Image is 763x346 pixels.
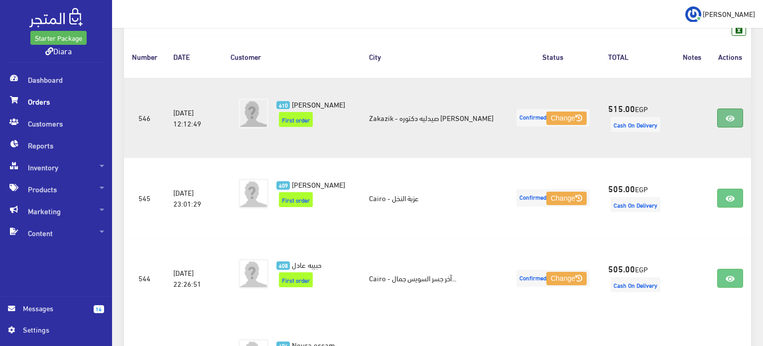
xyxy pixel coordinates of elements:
[124,36,165,77] th: Number
[276,261,290,270] span: 608
[546,272,587,286] button: Change
[292,97,345,111] span: [PERSON_NAME]
[685,6,755,22] a: ... [PERSON_NAME]
[94,305,104,313] span: 14
[8,200,104,222] span: Marketing
[239,259,268,289] img: avatar.png
[8,156,104,178] span: Inventory
[45,43,72,58] a: Diara
[30,31,87,45] a: Starter Package
[165,36,223,77] th: DATE
[361,238,506,318] td: Cairo - آخر جسر السويس جمال...
[546,112,587,125] button: Change
[279,192,313,207] span: First order
[165,238,223,318] td: [DATE] 22:26:51
[124,78,165,158] td: 546
[506,36,600,77] th: Status
[8,69,104,91] span: Dashboard
[608,102,635,115] strong: 515.00
[600,238,675,318] td: EGP
[23,324,96,335] span: Settings
[675,36,709,77] th: Notes
[276,179,345,190] a: 609 [PERSON_NAME]
[8,222,104,244] span: Content
[611,117,660,132] span: Cash On Delivery
[608,262,635,275] strong: 505.00
[608,182,635,195] strong: 505.00
[8,178,104,200] span: Products
[276,259,345,270] a: 608 حبيبه عادل
[8,91,104,113] span: Orders
[292,257,322,271] span: حبيبه عادل
[239,99,268,128] img: avatar.png
[165,158,223,238] td: [DATE] 23:01:29
[279,112,313,127] span: First order
[600,158,675,238] td: EGP
[239,179,268,209] img: avatar.png
[361,158,506,238] td: Cairo - عزبة النخل
[8,134,104,156] span: Reports
[709,36,751,77] th: Actions
[8,324,104,340] a: Settings
[165,78,223,158] td: [DATE] 12:12:49
[600,36,675,77] th: TOTAL
[703,7,755,20] span: [PERSON_NAME]
[276,181,290,190] span: 609
[29,8,83,27] img: .
[292,177,345,191] span: [PERSON_NAME]
[8,303,104,324] a: 14 Messages
[516,270,590,287] span: Confirmed
[279,272,313,287] span: First order
[611,277,660,292] span: Cash On Delivery
[600,78,675,158] td: EGP
[361,78,506,158] td: Zakazik - صيدليه دكتوره [PERSON_NAME]
[124,158,165,238] td: 545
[8,113,104,134] span: Customers
[516,109,590,126] span: Confirmed
[611,197,660,212] span: Cash On Delivery
[361,36,506,77] th: City
[516,189,590,207] span: Confirmed
[276,99,345,110] a: 610 [PERSON_NAME]
[685,6,701,22] img: ...
[276,101,290,110] span: 610
[23,303,86,314] span: Messages
[124,238,165,318] td: 544
[546,192,587,206] button: Change
[223,36,361,77] th: Customer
